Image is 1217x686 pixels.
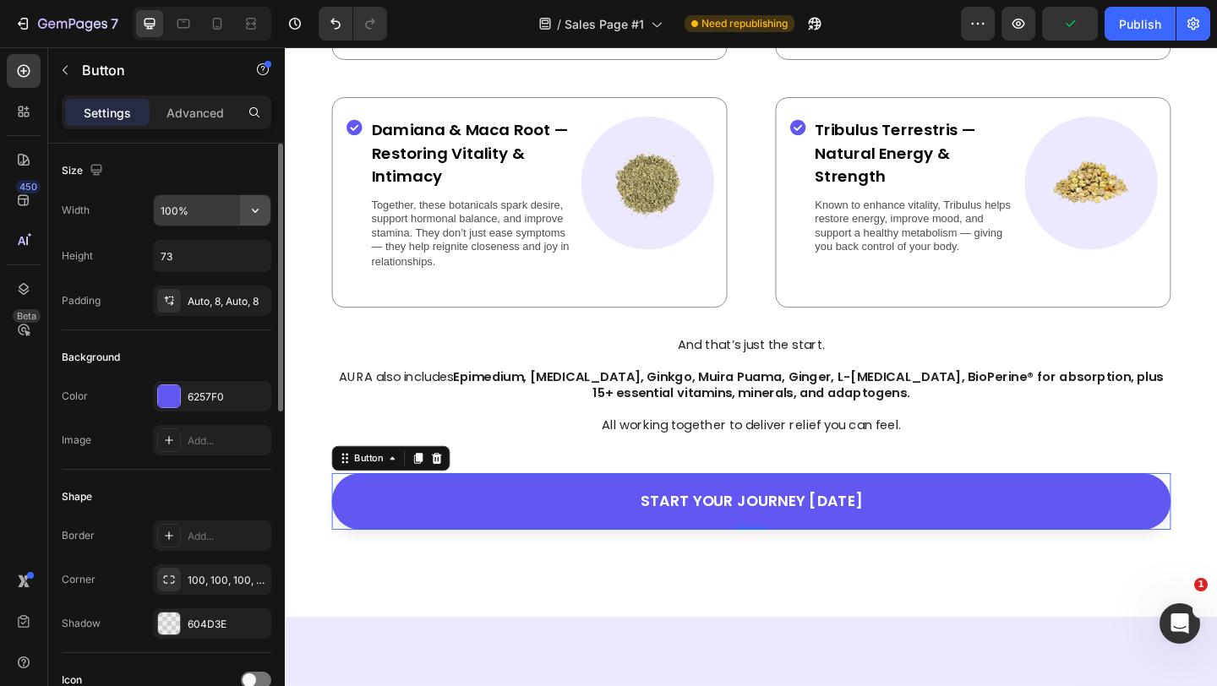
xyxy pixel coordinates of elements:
img: gempages_571668979009979207-6792dde9-fb32-4e8c-9e99-52eae88327d1.png [805,75,949,220]
div: Border [62,528,95,543]
input: Auto [154,241,270,271]
div: Auto, 8, Auto, 8 [188,294,267,309]
button: Publish [1105,7,1176,41]
div: 100, 100, 100, 100 [188,573,267,588]
div: Padding [62,293,101,308]
iframe: Intercom live chat [1160,603,1200,644]
a: START YOUR JOURNEY [DATE] [51,463,963,525]
p: Settings [84,104,131,122]
span: Need republishing [701,16,788,31]
p: All working together to deliver relief you can feel. [52,403,962,421]
div: Height [62,248,93,264]
div: Color [62,389,88,404]
img: gempages_571668979009979207-6ac5bdfa-8330-425b-b2cc-d829cad1f4a0.png [322,75,467,220]
div: Add... [188,433,267,449]
div: 6257F0 [188,389,267,405]
p: Advanced [166,104,224,122]
div: Button [72,439,110,455]
span: Sales Page #1 [565,15,644,33]
div: Image [62,433,91,448]
div: 450 [16,180,41,193]
p: And that’s just the start. [52,315,962,333]
p: START YOUR JOURNEY [DATE] [387,483,628,504]
button: 7 [7,7,126,41]
p: Tribulus Terrestris — Natural Energy & Strength [576,77,796,153]
div: Shape [62,489,92,504]
span: 1 [1194,578,1208,591]
div: 604D3E [188,617,267,632]
div: Size [62,160,106,182]
p: AURA also includes [52,350,962,385]
div: Corner [62,572,96,587]
p: 7 [111,14,118,34]
strong: Epimedium, [MEDICAL_DATA], Ginkgo, Muira Puama, Ginger, L-[MEDICAL_DATA], BioPerine® for absorpti... [183,348,956,385]
p: Known to enhance vitality, Tribulus helps restore energy, improve mood, and support a healthy met... [576,163,796,225]
input: Auto [154,195,270,226]
iframe: Design area [285,47,1217,686]
div: Background [62,350,120,365]
div: Width [62,203,90,218]
span: / [557,15,561,33]
div: Add... [188,529,267,544]
div: Beta [13,309,41,323]
div: Undo/Redo [319,7,387,41]
p: Button [82,60,226,80]
div: Shadow [62,616,101,631]
div: Publish [1119,15,1161,33]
